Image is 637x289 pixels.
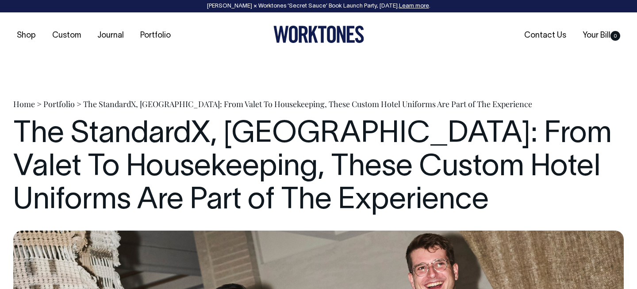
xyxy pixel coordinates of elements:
span: > [77,99,81,109]
a: Learn more [399,4,429,9]
a: Portfolio [43,99,75,109]
a: Home [13,99,35,109]
h1: The StandardX, [GEOGRAPHIC_DATA]: From Valet To Housekeeping, These Custom Hotel Uniforms Are Par... [13,118,624,217]
a: Portfolio [137,28,174,43]
a: Journal [94,28,127,43]
div: [PERSON_NAME] × Worktones ‘Secret Sauce’ Book Launch Party, [DATE]. . [9,3,628,9]
span: > [37,99,42,109]
span: The StandardX, [GEOGRAPHIC_DATA]: From Valet To Housekeeping, These Custom Hotel Uniforms Are Par... [83,99,532,109]
a: Contact Us [521,28,570,43]
a: Shop [13,28,39,43]
span: 0 [610,31,620,41]
a: Custom [49,28,84,43]
a: Your Bill0 [579,28,624,43]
